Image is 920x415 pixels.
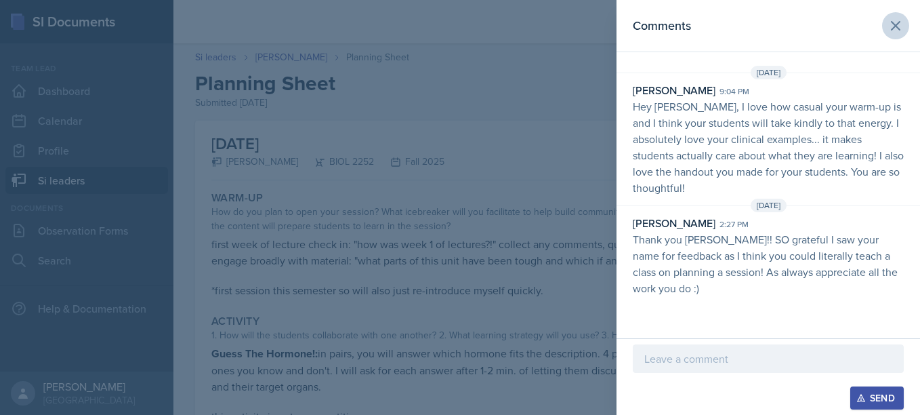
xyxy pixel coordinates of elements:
p: Thank you [PERSON_NAME]!! SO grateful I saw your name for feedback as I think you could literally... [633,231,904,296]
p: Hey [PERSON_NAME], I love how casual your warm-up is and I think your students will take kindly t... [633,98,904,196]
span: [DATE] [751,199,787,212]
div: [PERSON_NAME] [633,215,715,231]
div: [PERSON_NAME] [633,82,715,98]
div: 9:04 pm [719,85,749,98]
div: 2:27 pm [719,218,749,231]
div: Send [859,393,895,403]
h2: Comments [633,16,691,35]
span: [DATE] [751,66,787,79]
button: Send [850,387,904,410]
